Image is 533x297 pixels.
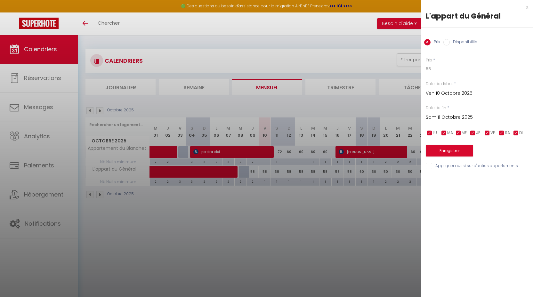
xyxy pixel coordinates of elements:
label: Date de fin [426,105,446,111]
label: Prix [426,57,432,63]
div: x [421,3,528,11]
span: JE [476,130,480,136]
div: L'appart du Général [426,11,528,21]
span: SA [505,130,510,136]
span: MA [447,130,453,136]
label: Prix [431,39,440,46]
span: DI [519,130,523,136]
label: Disponibilité [450,39,477,46]
span: VE [490,130,495,136]
span: ME [462,130,467,136]
label: Date de début [426,81,453,87]
button: Enregistrer [426,145,473,157]
span: LU [433,130,437,136]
